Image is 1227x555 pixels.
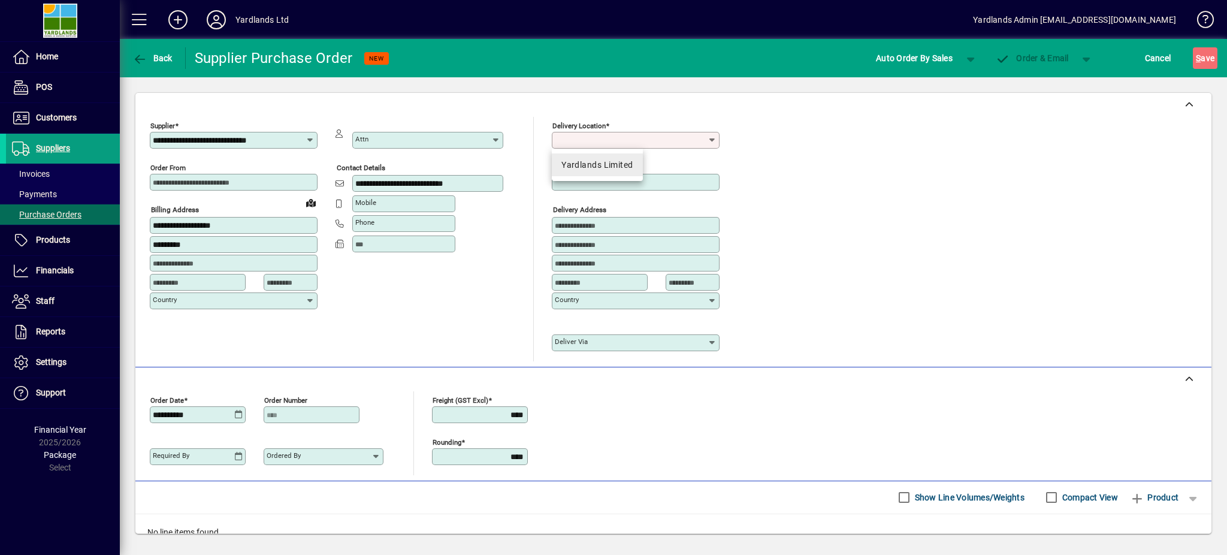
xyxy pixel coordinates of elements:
a: Knowledge Base [1188,2,1212,41]
label: Compact View [1060,491,1118,503]
mat-label: Deliver via [555,337,588,346]
span: NEW [369,55,384,62]
span: Suppliers [36,143,70,153]
span: Customers [36,113,77,122]
span: Products [36,235,70,245]
span: POS [36,82,52,92]
span: ave [1196,49,1214,68]
button: Add [159,9,197,31]
span: Financial Year [34,425,86,435]
button: Product [1124,487,1184,508]
span: Back [132,53,173,63]
button: Cancel [1142,47,1174,69]
button: Profile [197,9,235,31]
a: Customers [6,103,120,133]
a: Payments [6,184,120,204]
a: Invoices [6,164,120,184]
button: Auto Order By Sales [870,47,959,69]
mat-option: Yardlands Limited [552,153,642,176]
a: POS [6,73,120,102]
a: Products [6,225,120,255]
mat-label: Freight (GST excl) [433,396,488,404]
span: Purchase Orders [12,210,81,219]
span: Cancel [1145,49,1171,68]
div: Yardlands Ltd [235,10,289,29]
mat-label: Delivery Location [552,122,606,130]
app-page-header-button: Back [120,47,186,69]
button: Save [1193,47,1217,69]
span: Financials [36,266,74,275]
a: View on map [301,193,321,212]
a: Staff [6,286,120,316]
mat-label: Order from [150,164,186,172]
mat-label: Required by [153,451,189,460]
span: Reports [36,327,65,336]
a: Support [6,378,120,408]
button: Order & Email [990,47,1075,69]
mat-label: Order number [264,396,307,404]
button: Back [129,47,176,69]
div: Yardlands Limited [561,159,633,171]
span: Invoices [12,169,50,179]
mat-label: Attn [355,135,368,143]
span: Auto Order By Sales [876,49,953,68]
mat-label: Country [555,295,579,304]
div: No line items found [135,514,1211,551]
span: Order & Email [996,53,1069,63]
span: S [1196,53,1201,63]
a: Financials [6,256,120,286]
mat-label: Order date [150,396,184,404]
span: Settings [36,357,67,367]
span: Package [44,450,76,460]
mat-label: Country [153,295,177,304]
div: Supplier Purchase Order [195,49,353,68]
mat-label: Supplier [150,122,175,130]
span: Staff [36,296,55,306]
span: Home [36,52,58,61]
a: Settings [6,348,120,378]
span: Support [36,388,66,397]
mat-label: Phone [355,218,374,227]
span: Product [1130,488,1178,507]
label: Show Line Volumes/Weights [912,491,1024,503]
a: Purchase Orders [6,204,120,225]
a: Home [6,42,120,72]
span: Payments [12,189,57,199]
mat-label: Mobile [355,198,376,207]
mat-label: Rounding [433,438,461,446]
a: Reports [6,317,120,347]
div: Yardlands Admin [EMAIL_ADDRESS][DOMAIN_NAME] [973,10,1176,29]
mat-label: Ordered by [267,451,301,460]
